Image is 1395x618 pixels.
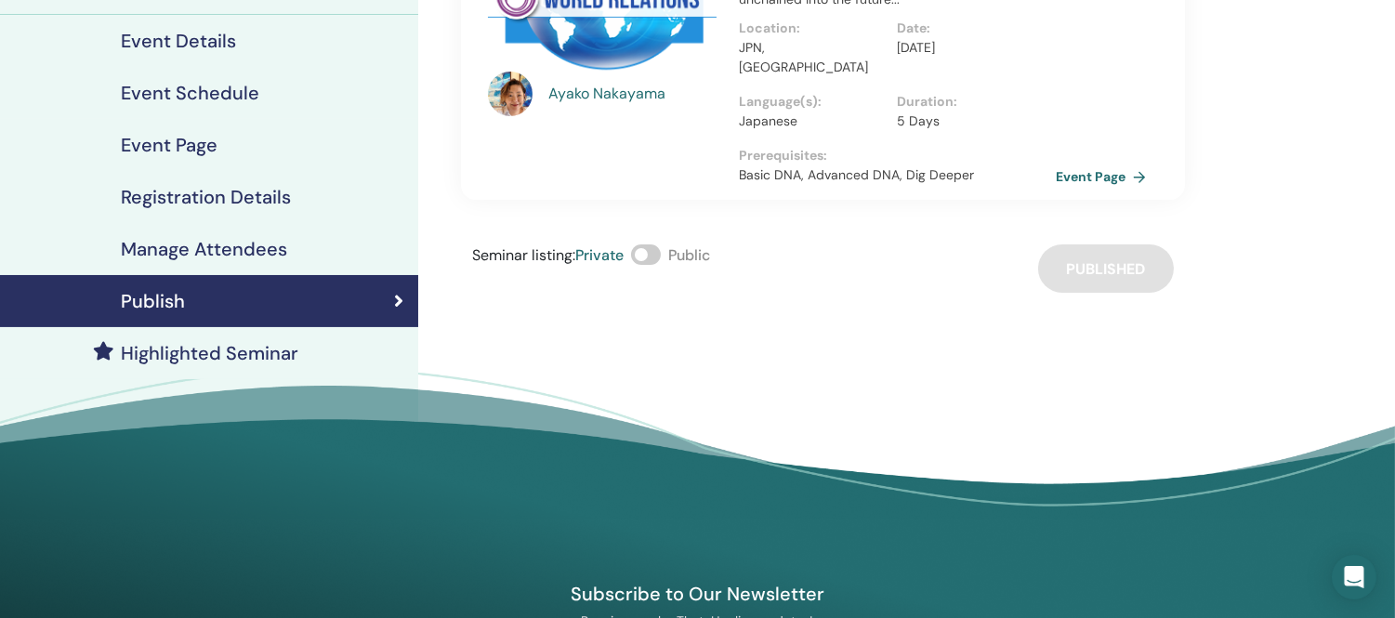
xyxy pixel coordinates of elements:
h4: Event Details [121,30,236,52]
span: Seminar listing : [472,245,575,265]
h4: Subscribe to Our Newsletter [483,582,913,606]
h4: Event Schedule [121,82,259,104]
p: Basic DNA, Advanced DNA, Dig Deeper [739,165,1056,185]
p: 5 Days [897,112,1044,131]
p: Location : [739,19,886,38]
img: default.jpg [488,72,533,116]
p: [DATE] [897,38,1044,58]
p: Date : [897,19,1044,38]
h4: Highlighted Seminar [121,342,298,364]
p: JPN, [GEOGRAPHIC_DATA] [739,38,886,77]
p: Prerequisites : [739,146,1056,165]
span: Private [575,245,624,265]
p: Duration : [897,92,1044,112]
p: Language(s) : [739,92,886,112]
h4: Event Page [121,134,217,156]
h4: Manage Attendees [121,238,287,260]
p: Japanese [739,112,886,131]
span: Public [668,245,710,265]
h4: Publish [121,290,185,312]
h4: Registration Details [121,186,291,208]
a: Event Page [1056,163,1153,191]
div: Open Intercom Messenger [1332,555,1376,599]
a: Ayako Nakayama [549,83,721,105]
